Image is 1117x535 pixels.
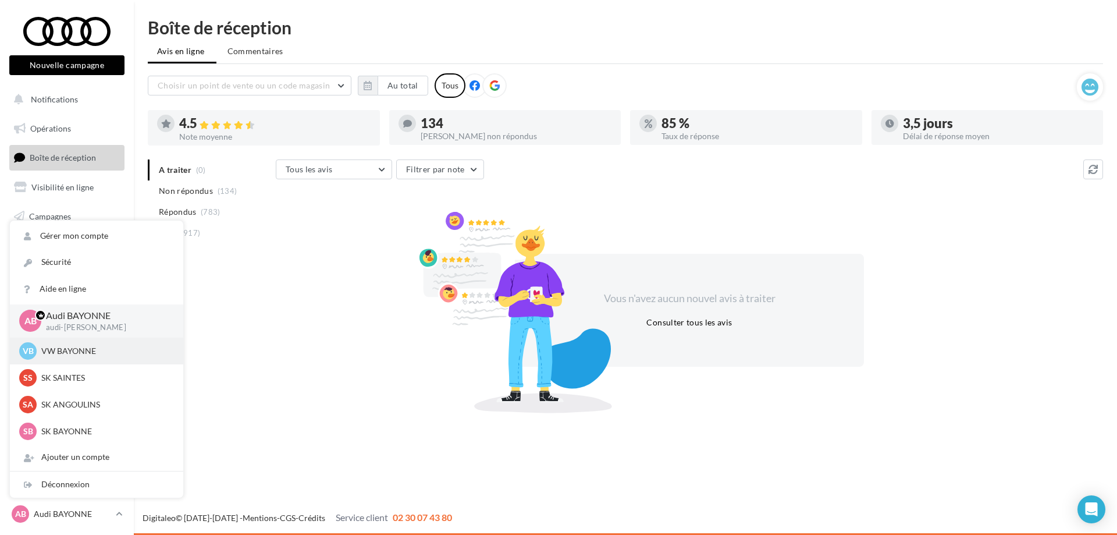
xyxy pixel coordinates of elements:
span: VB [23,345,34,357]
a: Campagnes [7,204,127,229]
a: Crédits [298,513,325,523]
button: Nouvelle campagne [9,55,124,75]
span: Commentaires [227,46,283,56]
div: [PERSON_NAME] non répondus [421,132,612,140]
a: Opérations [7,116,127,141]
div: Vous n'avez aucun nouvel avis à traiter [589,291,789,306]
a: Sécurité [10,249,183,275]
p: SK BAYONNE [41,426,169,437]
span: SB [23,426,33,437]
div: Délai de réponse moyen [903,132,1094,140]
span: Choisir un point de vente ou un code magasin [158,80,330,90]
button: Choisir un point de vente ou un code magasin [148,76,351,95]
a: Gérer mon compte [10,223,183,249]
button: Au total [358,76,428,95]
button: Notifications [7,87,122,112]
span: © [DATE]-[DATE] - - - [143,513,452,523]
a: Mentions [243,513,277,523]
button: Au total [378,76,428,95]
button: Filtrer par note [396,160,484,179]
div: Note moyenne [179,133,371,141]
a: Boîte de réception [7,145,127,170]
div: 4.5 [179,117,371,130]
p: audi-[PERSON_NAME] [46,323,165,333]
a: AB Audi BAYONNE [9,503,124,525]
button: Consulter tous les avis [642,316,737,329]
p: Audi BAYONNE [46,309,165,323]
button: Tous les avis [276,160,392,179]
p: SK SAINTES [41,372,169,384]
span: Boîte de réception [30,153,96,162]
span: (917) [181,228,201,238]
div: Tous [435,73,465,98]
span: Répondus [159,206,197,218]
div: Ajouter un compte [10,444,183,470]
span: Visibilité en ligne [31,182,94,192]
div: Taux de réponse [661,132,853,140]
div: 134 [421,117,612,130]
span: Service client [336,512,388,523]
span: Campagnes [29,211,71,221]
p: Audi BAYONNE [34,508,111,520]
div: 3,5 jours [903,117,1094,130]
a: Médiathèque [7,233,127,257]
p: SK ANGOULINS [41,399,169,410]
span: Tous les avis [286,164,333,174]
span: AB [15,508,26,520]
span: Opérations [30,123,71,133]
a: AFFICHAGE PRESSE MD [7,262,127,296]
a: CGS [280,513,296,523]
span: (783) [201,207,220,217]
span: Non répondus [159,185,213,197]
p: VW BAYONNE [41,345,169,357]
span: SA [23,399,33,410]
span: (134) [218,186,237,196]
span: Notifications [31,94,78,104]
div: Open Intercom Messenger [1077,495,1105,523]
span: 02 30 07 43 80 [393,512,452,523]
span: SS [23,372,33,384]
div: Déconnexion [10,472,183,498]
a: Visibilité en ligne [7,175,127,200]
a: Digitaleo [143,513,176,523]
span: AB [24,314,37,328]
a: Aide en ligne [10,276,183,302]
div: Boîte de réception [148,19,1103,36]
div: 85 % [661,117,853,130]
